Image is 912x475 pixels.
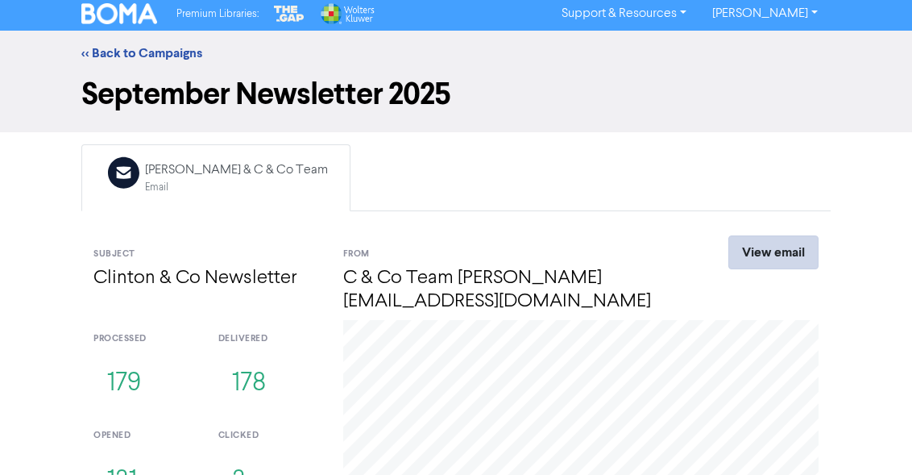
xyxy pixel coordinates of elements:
img: BOMA Logo [81,3,157,24]
a: [PERSON_NAME] [699,1,831,27]
div: clicked [218,429,319,443]
a: View email [728,235,819,269]
div: From [343,248,694,261]
h4: C & Co Team [PERSON_NAME][EMAIL_ADDRESS][DOMAIN_NAME] [343,267,694,314]
img: Wolters Kluwer [319,3,374,24]
span: Premium Libraries: [176,9,259,19]
img: The Gap [272,3,307,24]
button: 179 [93,357,155,410]
a: Support & Resources [549,1,699,27]
a: << Back to Campaigns [81,45,202,61]
iframe: Chat Widget [831,398,912,475]
h4: Clinton & Co Newsletter [93,267,319,290]
div: delivered [218,332,319,346]
div: opened [93,429,194,443]
div: Subject [93,248,319,261]
div: processed [93,332,194,346]
div: [PERSON_NAME] & C & Co Team [145,160,328,180]
div: Email [145,180,328,195]
button: 178 [218,357,280,410]
h1: September Newsletter 2025 [81,76,831,113]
